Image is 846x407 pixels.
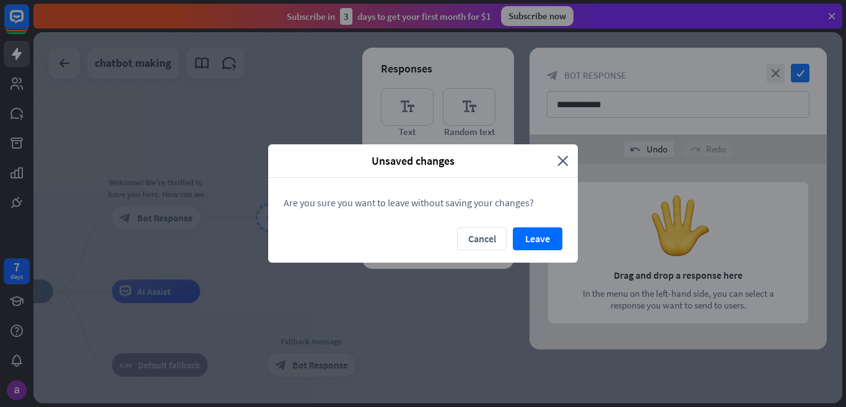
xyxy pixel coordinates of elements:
[277,154,548,168] span: Unsaved changes
[284,196,534,209] span: Are you sure you want to leave without saving your changes?
[10,5,47,42] button: Open LiveChat chat widget
[513,227,562,250] button: Leave
[457,227,507,250] button: Cancel
[557,154,569,168] i: close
